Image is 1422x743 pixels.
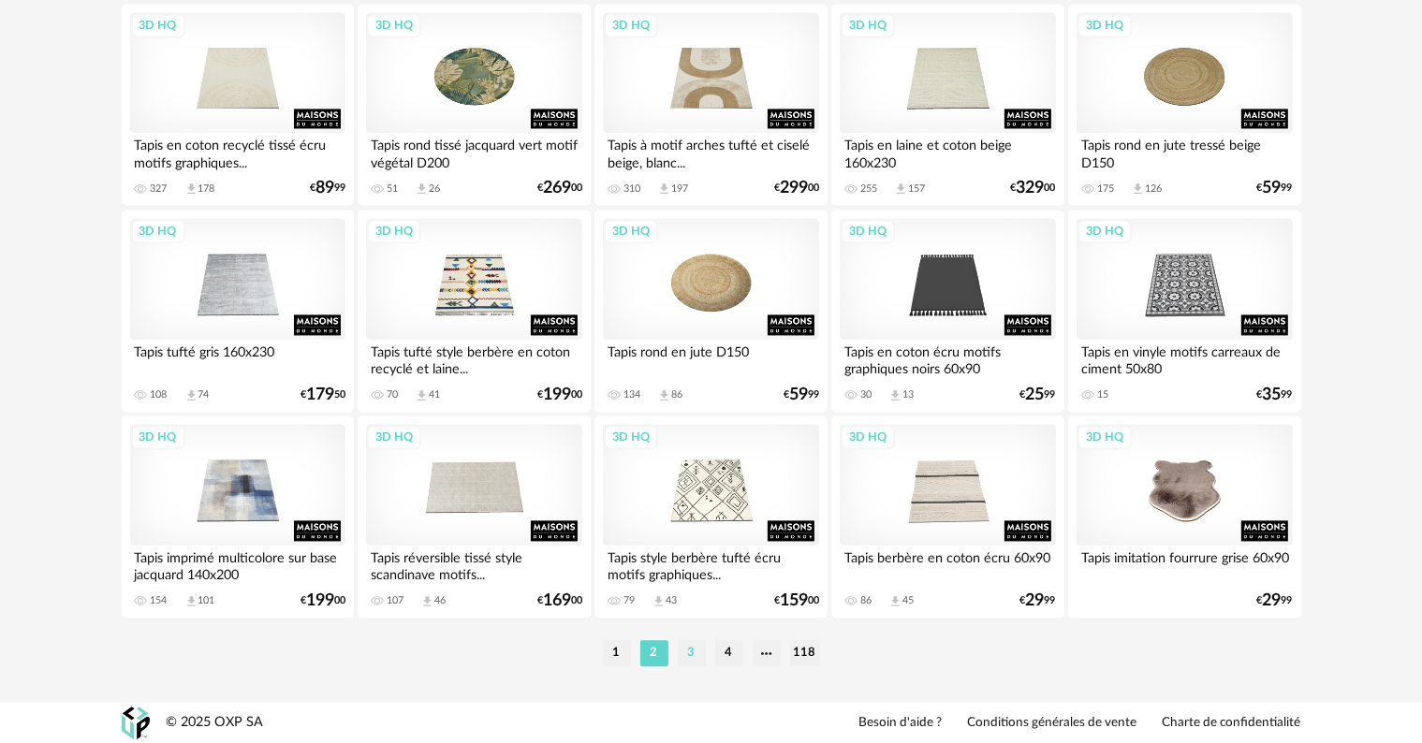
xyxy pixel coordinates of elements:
div: 3D HQ [367,425,421,449]
span: 25 [1026,388,1045,401]
span: 299 [780,182,808,195]
span: 89 [315,182,334,195]
div: € 00 [537,594,582,607]
div: 3D HQ [131,425,185,449]
a: 3D HQ Tapis rond en jute tressé beige D150 175 Download icon 126 €5999 [1068,4,1300,206]
div: 126 [1145,182,1162,196]
div: 255 [860,182,877,196]
div: 86 [860,594,872,607]
a: Besoin d'aide ? [859,715,943,732]
div: Tapis tufté style berbère en coton recyclé et laine... [366,340,581,377]
a: 3D HQ Tapis imitation fourrure grise 60x90 €2999 [1068,415,1300,618]
span: 199 [543,388,571,401]
span: 59 [789,388,808,401]
div: € 99 [1257,388,1293,401]
div: 3D HQ [367,13,421,37]
div: 74 [198,388,210,401]
div: 15 [1097,388,1108,401]
div: 178 [198,182,215,196]
span: 35 [1263,388,1282,401]
div: Tapis rond en jute tressé beige D150 [1077,133,1292,170]
div: 86 [671,388,682,401]
span: 59 [1263,182,1282,195]
div: 3D HQ [604,219,658,243]
div: 26 [429,182,440,196]
div: € 00 [1011,182,1056,195]
div: 101 [198,594,215,607]
span: Download icon [894,182,908,196]
div: 327 [151,182,168,196]
a: 3D HQ Tapis imprimé multicolore sur base jacquard 140x200 154 Download icon 101 €19900 [122,415,354,618]
div: Tapis en coton écru motifs graphiques noirs 60x90 [840,340,1055,377]
div: Tapis en laine et coton beige 160x230 [840,133,1055,170]
span: Download icon [888,388,902,402]
div: 3D HQ [1077,219,1132,243]
div: Tapis imitation fourrure grise 60x90 [1077,546,1292,583]
div: € 00 [774,182,819,195]
div: € 99 [1020,388,1056,401]
a: 3D HQ Tapis style berbère tufté écru motifs graphiques... 79 Download icon 43 €15900 [594,415,827,618]
span: Download icon [415,388,429,402]
a: 3D HQ Tapis tufté gris 160x230 108 Download icon 74 €17950 [122,210,354,412]
li: 1 [603,640,631,666]
li: 118 [790,640,820,666]
span: Download icon [657,182,671,196]
div: € 99 [310,182,345,195]
div: Tapis imprimé multicolore sur base jacquard 140x200 [130,546,345,583]
div: 3D HQ [131,13,185,37]
span: Download icon [1131,182,1145,196]
div: 3D HQ [1077,425,1132,449]
span: 169 [543,594,571,607]
a: 3D HQ Tapis en coton recyclé tissé écru motifs graphiques... 327 Download icon 178 €8999 [122,4,354,206]
div: 3D HQ [604,425,658,449]
div: 134 [623,388,640,401]
span: 269 [543,182,571,195]
a: 3D HQ Tapis rond tissé jacquard vert motif végétal D200 51 Download icon 26 €26900 [358,4,590,206]
div: Tapis à motif arches tufté et ciselé beige, blanc... [603,133,818,170]
div: Tapis berbère en coton écru 60x90 [840,546,1055,583]
span: 199 [306,594,334,607]
span: Download icon [420,594,434,608]
span: Download icon [888,594,902,608]
div: Tapis réversible tissé style scandinave motifs... [366,546,581,583]
li: 2 [640,640,668,666]
div: 3D HQ [1077,13,1132,37]
div: 310 [623,182,640,196]
div: Tapis rond en jute D150 [603,340,818,377]
span: Download icon [657,388,671,402]
a: Charte de confidentialité [1163,715,1301,732]
a: Conditions générales de vente [968,715,1137,732]
div: 175 [1097,182,1114,196]
div: Tapis style berbère tufté écru motifs graphiques... [603,546,818,583]
div: € 50 [301,388,345,401]
span: 29 [1263,594,1282,607]
a: 3D HQ Tapis en vinyle motifs carreaux de ciment 50x80 15 €3599 [1068,210,1300,412]
div: Tapis en coton recyclé tissé écru motifs graphiques... [130,133,345,170]
span: 329 [1017,182,1045,195]
div: € 99 [1257,182,1293,195]
div: Tapis rond tissé jacquard vert motif végétal D200 [366,133,581,170]
div: 13 [902,388,914,401]
img: OXP [122,707,150,739]
div: 3D HQ [604,13,658,37]
span: 29 [1026,594,1045,607]
div: © 2025 OXP SA [167,714,264,732]
span: Download icon [415,182,429,196]
div: 45 [902,594,914,607]
a: 3D HQ Tapis en laine et coton beige 160x230 255 Download icon 157 €32900 [831,4,1063,206]
div: 43 [666,594,677,607]
div: 3D HQ [841,219,895,243]
div: 3D HQ [131,219,185,243]
div: 79 [623,594,635,607]
div: 3D HQ [841,13,895,37]
div: Tapis en vinyle motifs carreaux de ciment 50x80 [1077,340,1292,377]
div: 46 [434,594,446,607]
div: € 00 [774,594,819,607]
div: € 99 [784,388,819,401]
a: 3D HQ Tapis rond en jute D150 134 Download icon 86 €5999 [594,210,827,412]
div: 157 [908,182,925,196]
span: Download icon [652,594,666,608]
div: € 00 [301,594,345,607]
div: 107 [387,594,403,607]
a: 3D HQ Tapis réversible tissé style scandinave motifs... 107 Download icon 46 €16900 [358,415,590,618]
